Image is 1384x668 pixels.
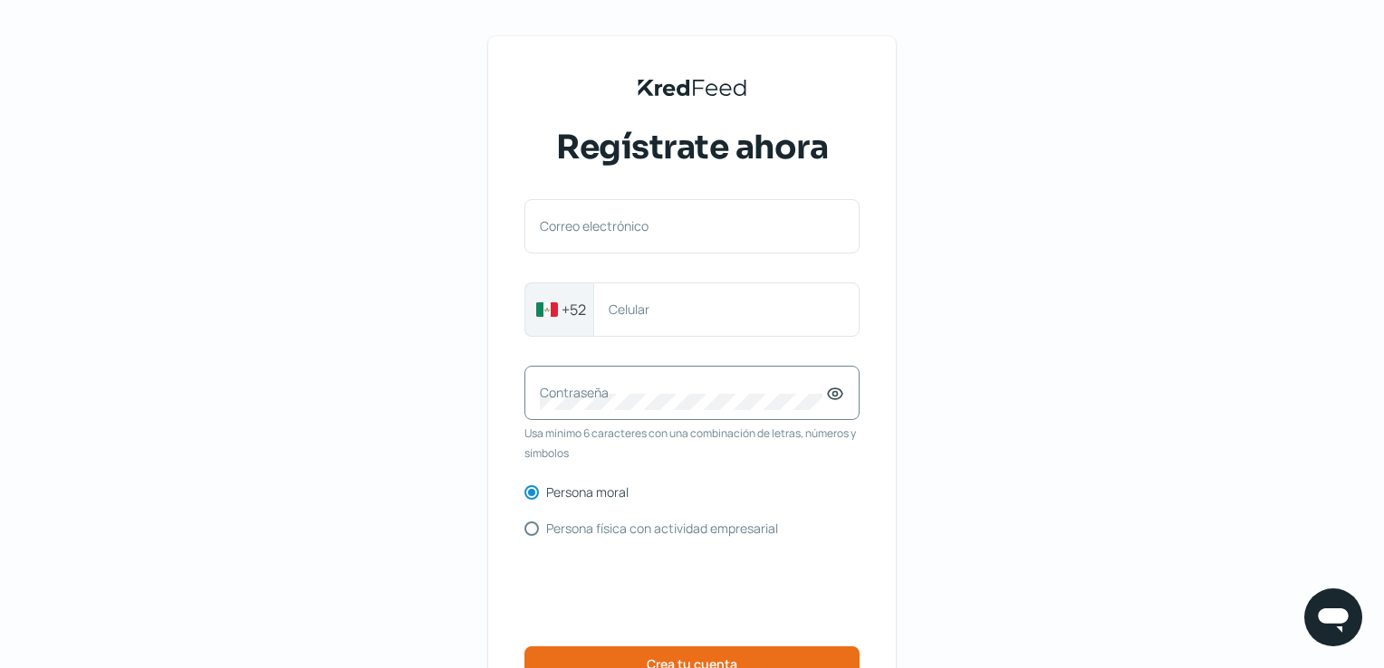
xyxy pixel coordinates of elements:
[554,558,830,628] iframe: reCAPTCHA
[540,384,826,401] label: Contraseña
[546,486,629,499] label: Persona moral
[546,522,778,535] label: Persona física con actividad empresarial
[1315,599,1351,635] img: chatIcon
[540,217,826,234] label: Correo electrónico
[524,424,860,463] span: Usa mínimo 6 caracteres con una combinación de letras, números y símbolos
[556,125,828,170] span: Regístrate ahora
[562,299,586,320] span: +52
[609,301,826,318] label: Celular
